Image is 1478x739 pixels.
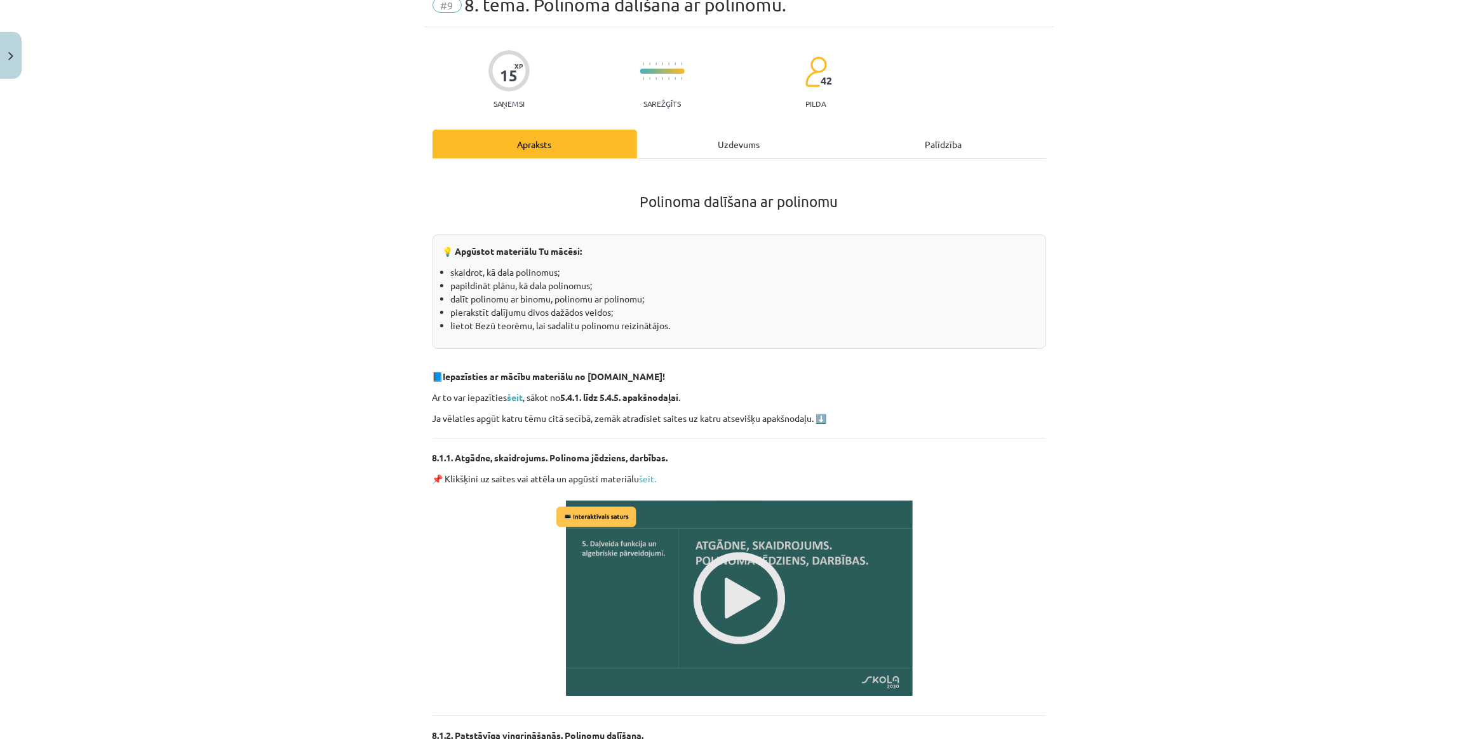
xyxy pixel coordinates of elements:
[433,130,637,158] div: Apraksts
[433,370,1046,383] p: 📘
[662,77,663,80] img: icon-short-line-57e1e144782c952c97e751825c79c345078a6d821885a25fce030b3d8c18986b.svg
[451,306,1036,319] li: pierakstīt dalījumu divos dažādos veidos;
[655,77,657,80] img: icon-short-line-57e1e144782c952c97e751825c79c345078a6d821885a25fce030b3d8c18986b.svg
[507,391,523,403] a: šeit
[821,75,832,86] span: 42
[643,62,644,65] img: icon-short-line-57e1e144782c952c97e751825c79c345078a6d821885a25fce030b3d8c18986b.svg
[805,99,826,108] p: pilda
[514,62,523,69] span: XP
[649,77,650,80] img: icon-short-line-57e1e144782c952c97e751825c79c345078a6d821885a25fce030b3d8c18986b.svg
[668,77,669,80] img: icon-short-line-57e1e144782c952c97e751825c79c345078a6d821885a25fce030b3d8c18986b.svg
[451,279,1036,292] li: papildināt plānu, kā dala polinomus;
[451,266,1036,279] li: skaidrot, kā dala polinomus;
[433,412,1046,425] p: Ja vēlaties apgūt katru tēmu citā secībā, zemāk atradīsiet saites uz katru atsevišķu apakšnodaļu. ⬇️
[8,52,13,60] img: icon-close-lesson-0947bae3869378f0d4975bcd49f059093ad1ed9edebbc8119c70593378902aed.svg
[675,77,676,80] img: icon-short-line-57e1e144782c952c97e751825c79c345078a6d821885a25fce030b3d8c18986b.svg
[842,130,1046,158] div: Palīdzība
[640,473,657,484] a: šeit.
[668,62,669,65] img: icon-short-line-57e1e144782c952c97e751825c79c345078a6d821885a25fce030b3d8c18986b.svg
[500,67,518,85] div: 15
[681,77,682,80] img: icon-short-line-57e1e144782c952c97e751825c79c345078a6d821885a25fce030b3d8c18986b.svg
[637,130,842,158] div: Uzdevums
[451,319,1036,332] li: lietot Bezū teorēmu, lai sadalītu polinomu reizinātājos.
[433,170,1046,210] h1: Polinoma dalīšana ar polinomu
[443,370,666,382] strong: Iepazīsties ar mācību materiālu no [DOMAIN_NAME]!
[643,99,681,108] p: Sarežģīts
[662,62,663,65] img: icon-short-line-57e1e144782c952c97e751825c79c345078a6d821885a25fce030b3d8c18986b.svg
[443,245,582,257] strong: 💡 Apgūstot materiālu Tu mācēsi:
[561,391,679,403] strong: 5.4.1. līdz 5.4.5. apakšnodaļai
[649,62,650,65] img: icon-short-line-57e1e144782c952c97e751825c79c345078a6d821885a25fce030b3d8c18986b.svg
[643,77,644,80] img: icon-short-line-57e1e144782c952c97e751825c79c345078a6d821885a25fce030b3d8c18986b.svg
[433,472,1046,485] p: 📌 Klikšķini uz saites vai attēla un apgūsti materiālu
[655,62,657,65] img: icon-short-line-57e1e144782c952c97e751825c79c345078a6d821885a25fce030b3d8c18986b.svg
[433,452,668,463] strong: 8.1.1. Atgādne, skaidrojums. Polinoma jēdziens, darbības.
[681,62,682,65] img: icon-short-line-57e1e144782c952c97e751825c79c345078a6d821885a25fce030b3d8c18986b.svg
[451,292,1036,306] li: dalīt polinomu ar binomu, polinomu ar polinomu;
[488,99,530,108] p: Saņemsi
[675,62,676,65] img: icon-short-line-57e1e144782c952c97e751825c79c345078a6d821885a25fce030b3d8c18986b.svg
[433,391,1046,404] p: Ar to var iepazīties , sākot no .
[805,56,827,88] img: students-c634bb4e5e11cddfef0936a35e636f08e4e9abd3cc4e673bd6f9a4125e45ecb1.svg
